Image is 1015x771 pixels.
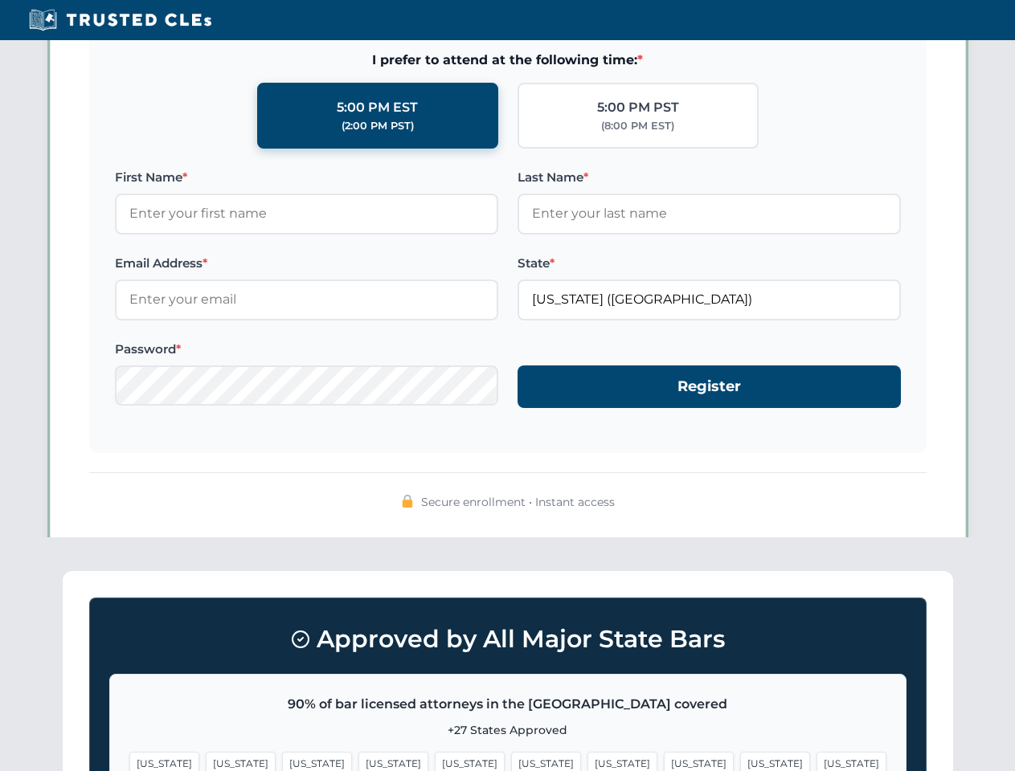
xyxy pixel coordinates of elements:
[518,168,901,187] label: Last Name
[115,279,498,320] input: Enter your email
[401,495,414,508] img: 🔒
[24,8,216,32] img: Trusted CLEs
[115,194,498,234] input: Enter your first name
[109,618,907,661] h3: Approved by All Major State Bars
[518,365,901,408] button: Register
[342,118,414,134] div: (2:00 PM PST)
[518,194,901,234] input: Enter your last name
[115,168,498,187] label: First Name
[337,97,418,118] div: 5:00 PM EST
[115,50,901,71] span: I prefer to attend at the following time:
[421,493,615,511] span: Secure enrollment • Instant access
[601,118,674,134] div: (8:00 PM EST)
[518,254,901,273] label: State
[518,279,901,320] input: Florida (FL)
[115,254,498,273] label: Email Address
[129,721,886,739] p: +27 States Approved
[115,340,498,359] label: Password
[129,694,886,715] p: 90% of bar licensed attorneys in the [GEOGRAPHIC_DATA] covered
[597,97,679,118] div: 5:00 PM PST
